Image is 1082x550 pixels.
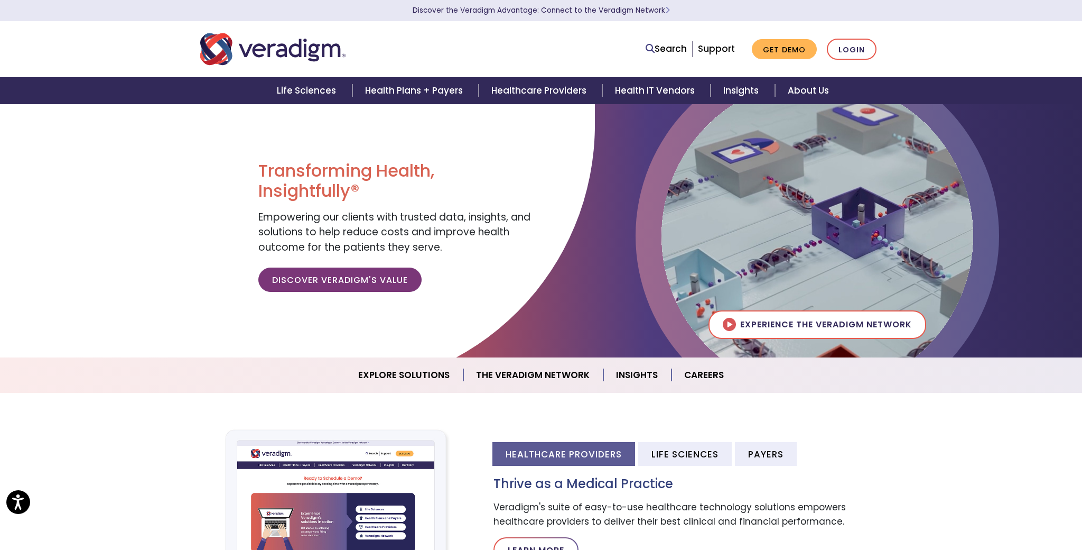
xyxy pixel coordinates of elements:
a: Insights [711,77,775,104]
a: Health IT Vendors [602,77,711,104]
a: Login [827,39,876,60]
a: Search [646,42,687,56]
a: Discover Veradigm's Value [258,268,422,292]
a: About Us [775,77,842,104]
span: Empowering our clients with trusted data, insights, and solutions to help reduce costs and improv... [258,210,530,254]
p: Veradigm's suite of easy-to-use healthcare technology solutions empowers healthcare providers to ... [493,500,882,529]
a: Support [698,42,735,55]
span: Learn More [665,5,670,15]
a: The Veradigm Network [463,362,603,389]
h3: Thrive as a Medical Practice [493,476,882,492]
a: Discover the Veradigm Advantage: Connect to the Veradigm NetworkLearn More [413,5,670,15]
h1: Transforming Health, Insightfully® [258,161,533,201]
a: Healthcare Providers [479,77,602,104]
img: Veradigm logo [200,32,346,67]
li: Healthcare Providers [492,442,635,466]
li: Payers [735,442,797,466]
a: Explore Solutions [346,362,463,389]
a: Get Demo [752,39,817,60]
a: Health Plans + Payers [352,77,479,104]
a: Life Sciences [264,77,352,104]
li: Life Sciences [638,442,732,466]
a: Insights [603,362,671,389]
a: Careers [671,362,736,389]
